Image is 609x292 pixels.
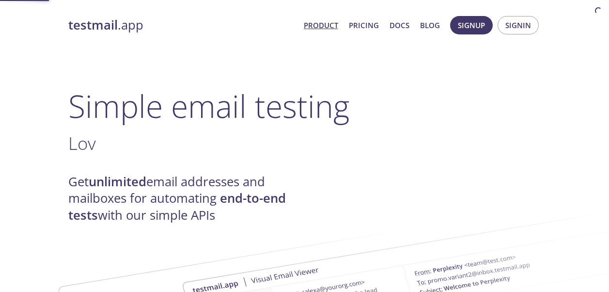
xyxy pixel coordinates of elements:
a: Docs [390,19,409,32]
button: Signin [498,16,539,34]
span: Signin [505,19,531,32]
a: Product [304,19,338,32]
a: Pricing [349,19,379,32]
strong: end-to-end tests [68,190,286,223]
a: Blog [420,19,440,32]
h1: Simple email testing [68,87,541,125]
h4: Get email addresses and mailboxes for automating with our simple APIs [68,174,305,224]
strong: testmail [68,16,118,33]
a: testmail.app [68,17,296,33]
button: Signup [450,16,493,34]
span: Signup [458,19,485,32]
span: Lov [68,131,96,155]
strong: unlimited [89,173,146,190]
